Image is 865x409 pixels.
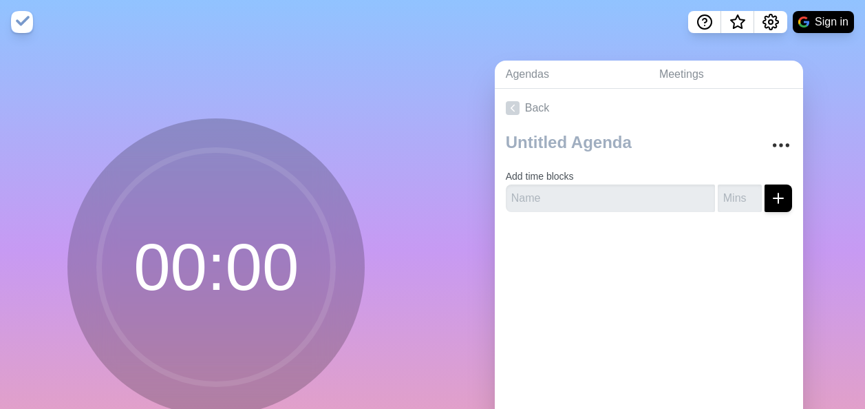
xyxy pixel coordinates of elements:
a: Agendas [495,61,648,89]
input: Mins [718,185,762,212]
label: Add time blocks [506,171,574,182]
button: Settings [754,11,787,33]
a: Meetings [648,61,803,89]
input: Name [506,185,715,212]
a: Back [495,89,803,127]
button: Help [688,11,721,33]
img: google logo [798,17,809,28]
button: Sign in [793,11,854,33]
button: What’s new [721,11,754,33]
button: More [767,132,795,159]
img: timeblocks logo [11,11,33,33]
